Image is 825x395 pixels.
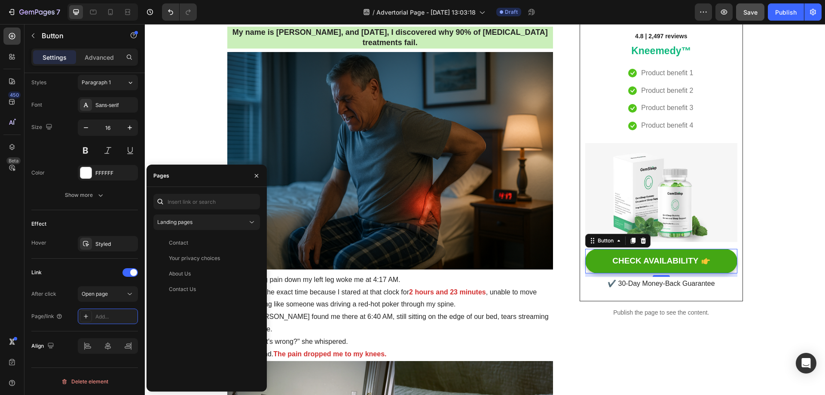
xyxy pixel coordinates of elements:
iframe: Design area [145,24,825,395]
p: Publish the page to see the content. [435,284,598,293]
strong: 2 hours and 23 minutes [264,264,341,272]
span: Advertorial Page - [DATE] 13:03:18 [376,8,476,17]
div: 450 [8,92,21,98]
button: Save [736,3,764,21]
div: Contact [169,239,188,247]
span: Open page [82,291,108,297]
div: Show more [65,191,105,199]
p: I tried to stand. [83,324,408,337]
div: Hover [31,239,46,247]
div: Font [31,101,42,109]
div: Add... [95,313,136,321]
p: Product benefit 4 [496,95,548,108]
div: Styled [95,240,136,248]
div: Contact Us [169,285,196,293]
a: Kneemedy™ [486,21,546,32]
p: Product benefit 1 [496,43,548,55]
div: Delete element [61,377,108,387]
span: Draft [505,8,518,16]
div: Pages [153,172,169,180]
p: Advanced [85,53,114,62]
p: Settings [43,53,67,62]
p: Button [42,31,115,41]
span: / [373,8,375,17]
strong: The pain dropped me to my knees. [128,326,241,334]
button: Publish [768,3,804,21]
div: Page/link [31,312,63,320]
div: Styles [31,79,46,86]
div: After click [31,290,56,298]
div: Align [31,340,56,352]
span: Paragraph 1 [82,79,111,86]
button: 7 [3,3,64,21]
div: Link [31,269,42,276]
div: Size [31,122,54,133]
button: Delete element [31,375,138,389]
div: Color [31,169,45,177]
span: Landing pages [157,219,192,225]
button: Landing pages [153,214,260,230]
p: Product benefit 2 [496,61,548,73]
p: Product benefit 3 [496,78,548,90]
p: My wife [PERSON_NAME] found me there at 6:40 AM, still sitting on the edge of our bed, tears stre... [83,287,408,312]
div: Beta [6,157,21,164]
button: Paragraph 1 [78,75,138,90]
input: Insert link or search [153,194,260,209]
span: Save [743,9,758,16]
div: Effect [31,220,46,228]
p: ✔️ 30-Day Money-Back Guarantee [441,254,591,266]
div: Open Intercom Messenger [796,353,816,374]
div: FFFFFF [95,169,136,177]
p: CHECK AVAILABILITY [467,232,553,242]
div: Button [451,213,471,220]
div: Publish [775,8,797,17]
div: Undo/Redo [162,3,197,21]
p: 7 [56,7,60,17]
img: Alt Image [440,119,592,218]
div: Rich Text Editor. Editing area: main [467,232,553,242]
div: About Us [169,270,191,278]
p: "Honey, what's wrong?" she whispered. [83,312,408,324]
div: Your privacy choices [169,254,220,262]
div: Sans-serif [95,101,136,109]
button: CHECK AVAILABILITY [440,225,592,249]
button: Open page [78,286,138,302]
span: 4.8 | 2,497 reviews [490,9,542,15]
button: Show more [31,187,138,203]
